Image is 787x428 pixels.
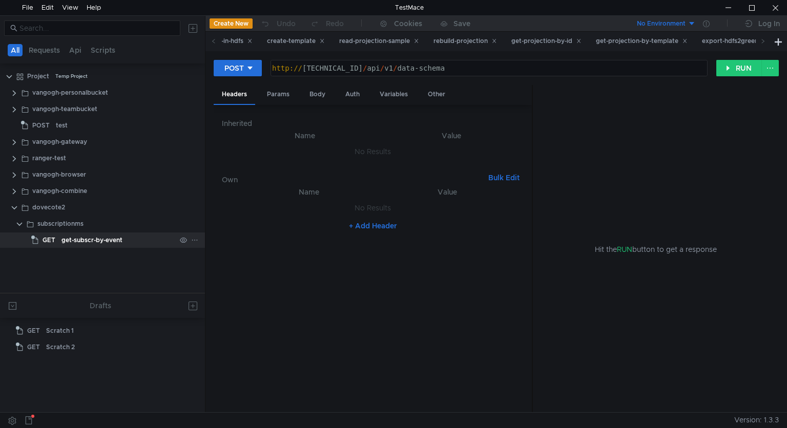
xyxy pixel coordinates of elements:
[484,172,524,184] button: Bulk Edit
[214,85,255,105] div: Headers
[339,36,419,47] div: read-projection-sample
[595,244,717,255] span: Hit the button to get a response
[32,85,108,100] div: vangogh-personalbucket
[238,186,379,198] th: Name
[222,117,524,130] h6: Inherited
[734,413,779,427] span: Version: 1.3.3
[61,232,122,248] div: get-subscr-by-event
[43,232,55,248] span: GET
[230,130,380,142] th: Name
[394,17,422,30] div: Cookies
[166,36,253,47] div: create-ds-from-xls-in-hdfs
[625,15,696,32] button: No Environment
[303,16,351,31] button: Redo
[32,200,65,215] div: dovecote2
[214,60,262,76] button: POST
[32,183,87,199] div: vangogh-combine
[758,17,780,30] div: Log In
[355,203,391,212] nz-embed-empty: No Results
[702,36,782,47] div: export-hdfs2greenplum
[224,62,244,74] div: POST
[337,85,368,104] div: Auth
[345,220,401,232] button: + Add Header
[66,44,85,56] button: Api
[267,36,325,47] div: create-template
[37,216,84,231] div: subscriptionms
[355,147,391,156] nz-embed-empty: No Results
[46,339,75,355] div: Scratch 2
[637,19,686,29] div: No Environment
[46,323,74,338] div: Scratch 1
[253,16,303,31] button: Undo
[32,134,87,149] div: vangogh-gateway
[32,151,66,166] div: ranger-test
[326,17,344,30] div: Redo
[511,36,582,47] div: get-projection-by-id
[27,323,40,338] span: GET
[32,118,50,133] span: POST
[433,36,497,47] div: rebuild-projection
[420,85,453,104] div: Other
[222,174,484,186] h6: Own
[56,118,68,133] div: test
[26,44,63,56] button: Requests
[716,60,762,76] button: RUN
[453,20,470,27] div: Save
[90,299,111,312] div: Drafts
[8,44,23,56] button: All
[88,44,118,56] button: Scripts
[32,167,86,182] div: vangogh-browser
[380,130,524,142] th: Value
[55,69,88,84] div: Temp Project
[617,245,632,254] span: RUN
[301,85,334,104] div: Body
[596,36,688,47] div: get-projection-by-template
[277,17,296,30] div: Undo
[19,23,174,34] input: Search...
[259,85,298,104] div: Params
[27,339,40,355] span: GET
[32,101,97,117] div: vangogh-teambucket
[380,186,515,198] th: Value
[371,85,416,104] div: Variables
[27,69,49,84] div: Project
[210,18,253,29] button: Create New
